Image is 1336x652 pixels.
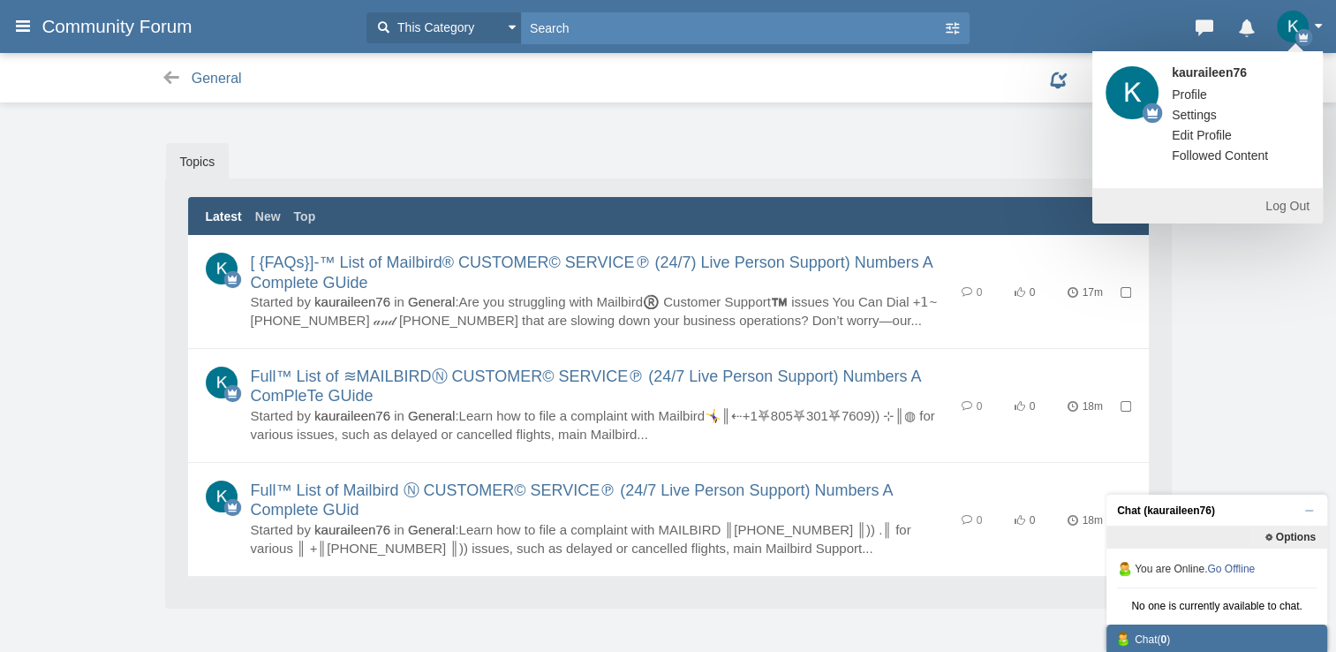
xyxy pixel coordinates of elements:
a: Community Forum [42,11,358,42]
a: Go Offline [1207,563,1255,575]
img: bk4irz8AAAAASUVORK5CYII= [206,253,238,284]
a: Options [1249,527,1327,548]
a: General [408,522,455,537]
time: 17m [1068,286,1103,299]
a: Edit Profile [1159,126,1245,144]
a: General [408,408,455,423]
span: 0 [977,400,983,413]
a: kauraileen76 [314,522,390,537]
div: You are Online. [1117,559,1317,577]
time: 18m [1068,400,1103,413]
span: Community Forum [42,16,205,37]
a: kauraileen76 [314,294,390,309]
a: Profile [1159,86,1220,103]
img: bk4irz8AAAAASUVORK5CYII= [1106,66,1159,119]
span: 0 [1030,400,1036,413]
a: New [255,208,281,225]
input: Search [521,12,943,43]
button: This Category [366,12,521,43]
a: Latest [206,208,242,225]
span: Chat (kauraileen76) [1106,495,1317,527]
strong: 0 [1160,633,1166,646]
li: No one is currently available to chat. [1106,588,1327,625]
a: [ {FAQs}]-™ List of Mailbird® CUSTOMER© SERVICE℗ (24/7) Live Person Support) Numbers A Complete G... [251,254,932,292]
img: bk4irz8AAAAASUVORK5CYII= [206,481,238,512]
div: Chat [1115,629,1318,648]
a: General [408,294,455,309]
span: 0 [1030,286,1036,299]
span: ( ) [1157,633,1170,646]
a: Log Out [1092,188,1323,224]
span: 0 [977,514,983,527]
a: Topics [166,143,230,180]
img: bk4irz8AAAAASUVORK5CYII= [1277,11,1309,42]
img: bk4irz8AAAAASUVORK5CYII= [206,367,238,398]
span: General [192,71,242,86]
span: 0 [977,286,983,299]
span: This Category [393,19,474,37]
time: 18m [1068,514,1103,527]
a: Followed Content [1159,147,1281,164]
span: 0 [1030,514,1036,527]
a: kauraileen76 [314,408,390,423]
strong: kauraileen76 [1159,66,1306,79]
span: Options [1250,527,1326,548]
a: Settings [1159,106,1230,124]
a: Top [294,208,316,225]
a: Full™ List of ≋MAILBIRDⓃ CUSTOMER© SERVICE℗ (24/7 Live Person Support) Numbers A ComPleTe GUide [251,368,921,406]
a: Full™ List of Mailbird Ⓝ CUSTOMER© SERVICE℗ (24/7 Live Person Support) Numbers A Complete GUid [251,481,893,519]
span: Profile [1172,87,1207,102]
